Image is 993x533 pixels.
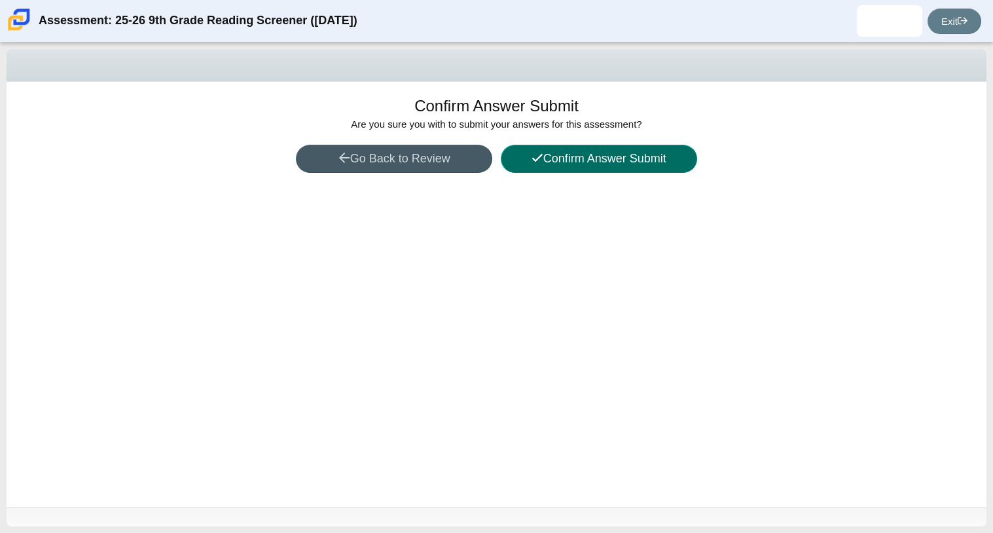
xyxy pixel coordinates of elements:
[414,95,579,117] h1: Confirm Answer Submit
[351,119,641,130] span: Are you sure you with to submit your answers for this assessment?
[879,10,900,31] img: marzell.cannon.20D4qO
[39,5,357,37] div: Assessment: 25-26 9th Grade Reading Screener ([DATE])
[501,145,697,173] button: Confirm Answer Submit
[5,24,33,35] a: Carmen School of Science & Technology
[928,9,981,34] a: Exit
[296,145,492,173] button: Go Back to Review
[5,6,33,33] img: Carmen School of Science & Technology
